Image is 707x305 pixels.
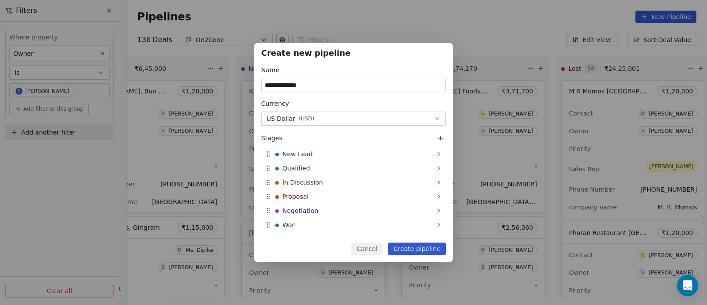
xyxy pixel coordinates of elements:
span: ( USD ) [299,115,314,122]
h1: Create new pipeline [261,50,446,59]
div: Negotiation [261,204,446,218]
span: In Discussion [282,178,323,187]
span: Qualified [282,164,310,173]
button: US Dollar(USD) [261,112,446,126]
span: Lost [282,235,295,243]
span: New Lead [282,150,313,158]
span: Stages [261,134,282,143]
div: Lost [261,232,446,246]
button: Cancel [351,243,383,255]
span: Negotiation [282,206,318,215]
button: Create pipeline [388,243,446,255]
span: US Dollar [266,114,295,124]
div: Proposal [261,189,446,204]
div: In Discussion [261,175,446,189]
div: New Lead [261,147,446,161]
div: Qualified [261,161,446,175]
span: Proposal [282,192,308,201]
div: Name [261,66,446,74]
span: Won [282,220,296,229]
div: Currency [261,99,446,108]
div: Won [261,218,446,232]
